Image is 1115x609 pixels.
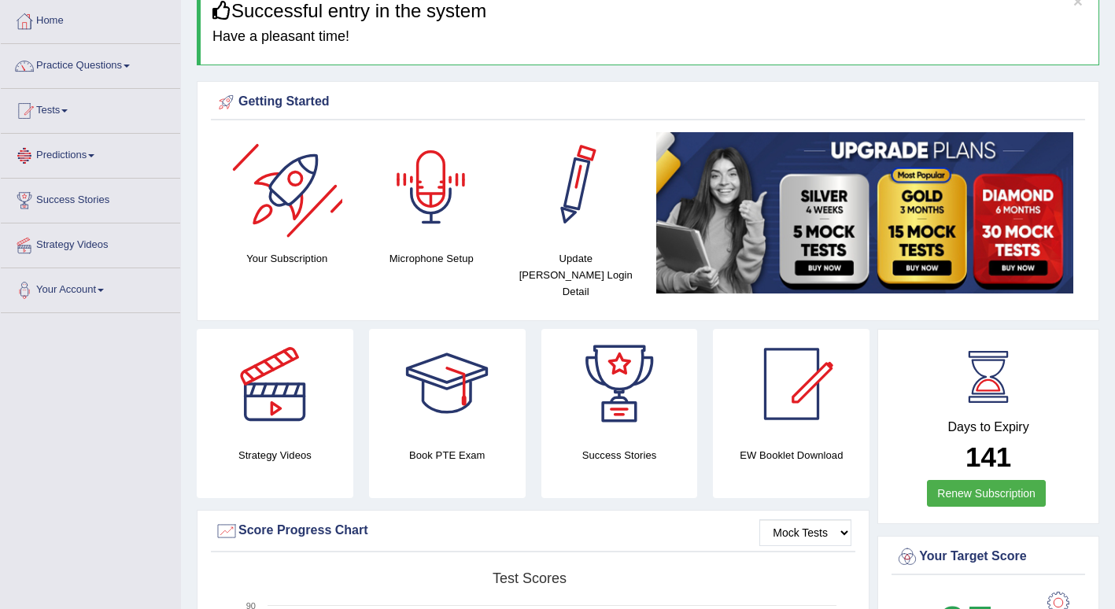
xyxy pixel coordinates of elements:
tspan: Test scores [493,570,567,586]
h4: Book PTE Exam [369,447,526,463]
div: Score Progress Chart [215,519,851,543]
h4: Days to Expiry [895,420,1081,434]
h4: EW Booklet Download [713,447,869,463]
a: Success Stories [1,179,180,218]
a: Tests [1,89,180,128]
h4: Success Stories [541,447,698,463]
h4: Strategy Videos [197,447,353,463]
img: small5.jpg [656,132,1074,293]
a: Renew Subscription [927,480,1046,507]
h3: Successful entry in the system [212,1,1087,21]
a: Your Account [1,268,180,308]
h4: Have a pleasant time! [212,29,1087,45]
a: Predictions [1,134,180,173]
a: Strategy Videos [1,223,180,263]
b: 141 [965,441,1011,472]
div: Getting Started [215,90,1081,114]
h4: Update [PERSON_NAME] Login Detail [511,250,641,300]
a: Practice Questions [1,44,180,83]
div: Your Target Score [895,545,1081,569]
h4: Microphone Setup [367,250,497,267]
h4: Your Subscription [223,250,352,267]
